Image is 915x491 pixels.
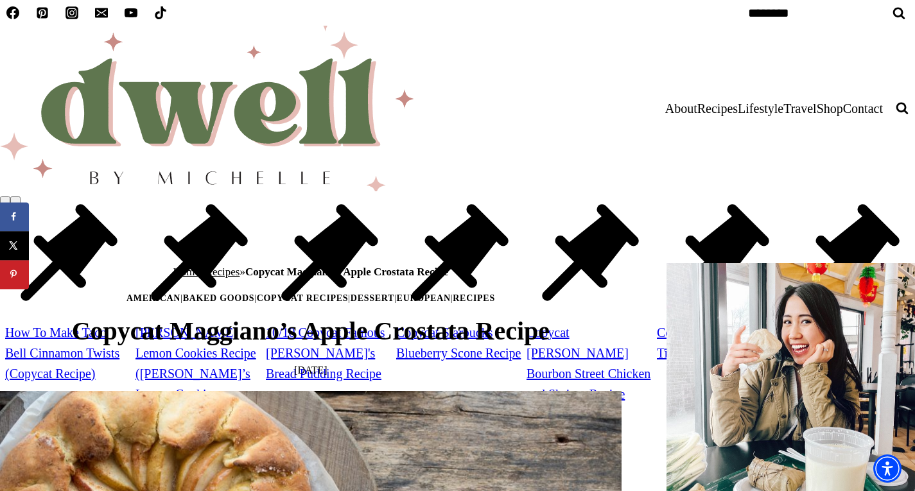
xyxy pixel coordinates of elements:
div: Accessibility Menu [873,454,902,483]
a: Recipes [697,94,738,123]
a: Travel [783,94,816,123]
nav: Primary Navigation [665,94,883,123]
a: Contact [843,94,883,123]
a: Copycat Recipes [257,293,349,303]
a: European [397,293,451,303]
a: Home [173,266,200,278]
a: American [126,293,180,303]
time: [DATE] [294,362,327,379]
a: Lifestyle [738,94,783,123]
strong: Copycat Maggiano’s Apple Crostata Recipe [245,266,448,278]
a: Shop [817,94,843,123]
button: View Search Form [889,96,915,121]
span: | | | | | [126,293,495,303]
a: About [665,94,697,123]
span: » » [173,266,449,278]
a: Recipes [205,266,240,278]
a: Dessert [351,293,394,303]
a: Recipes [453,293,495,303]
a: Baked Goods [183,293,255,303]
